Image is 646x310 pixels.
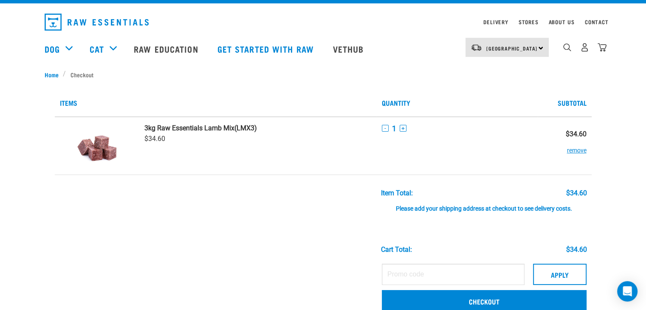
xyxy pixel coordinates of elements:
[563,43,571,51] img: home-icon-1@2x.png
[377,89,538,117] th: Quantity
[486,47,538,50] span: [GEOGRAPHIC_DATA]
[400,125,406,132] button: +
[144,124,372,132] a: 3kg Raw Essentials Lamb Mix(LMX3)
[566,189,587,197] div: $34.60
[566,246,587,254] div: $34.60
[538,89,591,117] th: Subtotal
[324,32,375,66] a: Vethub
[471,44,482,51] img: van-moving.png
[567,138,587,155] button: remove
[90,42,104,55] a: Cat
[125,32,209,66] a: Raw Education
[45,70,63,79] a: Home
[382,264,525,285] input: Promo code
[483,20,508,23] a: Delivery
[538,117,591,175] td: $34.60
[585,20,609,23] a: Contact
[38,10,609,34] nav: dropdown navigation
[533,264,587,285] button: Apply
[580,43,589,52] img: user.png
[144,135,165,143] span: $34.60
[617,281,638,302] div: Open Intercom Messenger
[45,70,602,79] nav: breadcrumbs
[381,246,412,254] div: Cart total:
[548,20,574,23] a: About Us
[144,124,234,132] strong: 3kg Raw Essentials Lamb Mix
[45,42,60,55] a: Dog
[382,125,389,132] button: -
[392,124,396,133] span: 1
[209,32,324,66] a: Get started with Raw
[381,197,587,212] div: Please add your shipping address at checkout to see delivery costs.
[598,43,607,52] img: home-icon@2x.png
[45,14,149,31] img: Raw Essentials Logo
[75,124,119,168] img: Raw Essentials Lamb Mix
[55,89,377,117] th: Items
[381,189,413,197] div: Item Total:
[519,20,539,23] a: Stores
